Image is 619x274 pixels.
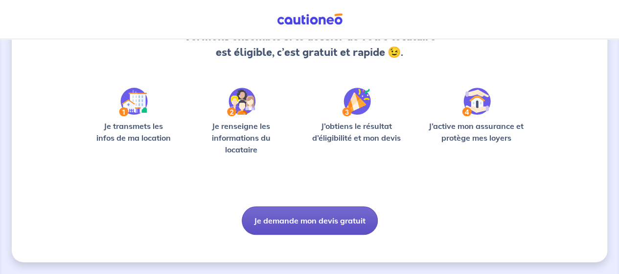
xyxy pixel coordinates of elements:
p: Je renseigne les informations du locataire [192,120,290,155]
img: /static/f3e743aab9439237c3e2196e4328bba9/Step-3.svg [342,88,371,116]
img: /static/c0a346edaed446bb123850d2d04ad552/Step-2.svg [227,88,255,116]
p: J’obtiens le résultat d’éligibilité et mon devis [305,120,408,144]
img: /static/90a569abe86eec82015bcaae536bd8e6/Step-1.svg [119,88,148,116]
p: Vérifions ensemble si le dossier de votre locataire est éligible, c’est gratuit et rapide 😉. [182,29,437,60]
p: J’active mon assurance et protège mes loyers [423,120,529,144]
p: Je transmets les infos de ma location [90,120,177,144]
img: /static/bfff1cf634d835d9112899e6a3df1a5d/Step-4.svg [462,88,491,116]
img: Cautioneo [273,13,346,25]
button: Je demande mon devis gratuit [242,206,378,235]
